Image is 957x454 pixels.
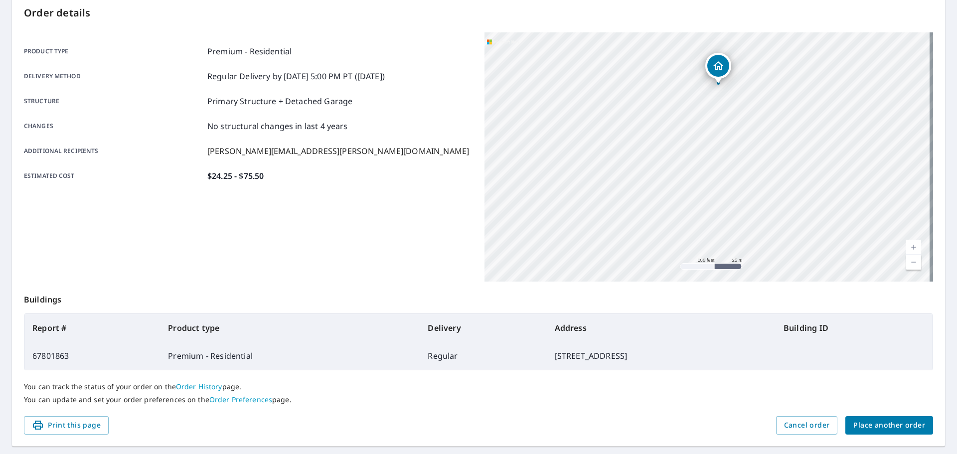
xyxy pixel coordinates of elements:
[207,120,348,132] p: No structural changes in last 4 years
[24,342,160,370] td: 67801863
[24,120,203,132] p: Changes
[24,145,203,157] p: Additional recipients
[24,282,933,313] p: Buildings
[776,416,838,435] button: Cancel order
[906,255,921,270] a: Current Level 18, Zoom Out
[24,95,203,107] p: Structure
[547,314,776,342] th: Address
[845,416,933,435] button: Place another order
[547,342,776,370] td: [STREET_ADDRESS]
[853,419,925,432] span: Place another order
[160,342,420,370] td: Premium - Residential
[24,5,933,20] p: Order details
[420,342,546,370] td: Regular
[784,419,830,432] span: Cancel order
[24,395,933,404] p: You can update and set your order preferences on the page.
[207,170,264,182] p: $24.25 - $75.50
[207,70,385,82] p: Regular Delivery by [DATE] 5:00 PM PT ([DATE])
[24,416,109,435] button: Print this page
[207,45,292,57] p: Premium - Residential
[776,314,933,342] th: Building ID
[32,419,101,432] span: Print this page
[24,45,203,57] p: Product type
[420,314,546,342] th: Delivery
[24,70,203,82] p: Delivery method
[24,170,203,182] p: Estimated cost
[207,145,469,157] p: [PERSON_NAME][EMAIL_ADDRESS][PERSON_NAME][DOMAIN_NAME]
[24,382,933,391] p: You can track the status of your order on the page.
[906,240,921,255] a: Current Level 18, Zoom In
[705,53,731,84] div: Dropped pin, building 1, Residential property, 1248 Oxford Pl Morgantown, WV 26505
[207,95,352,107] p: Primary Structure + Detached Garage
[160,314,420,342] th: Product type
[176,382,222,391] a: Order History
[24,314,160,342] th: Report #
[209,395,272,404] a: Order Preferences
